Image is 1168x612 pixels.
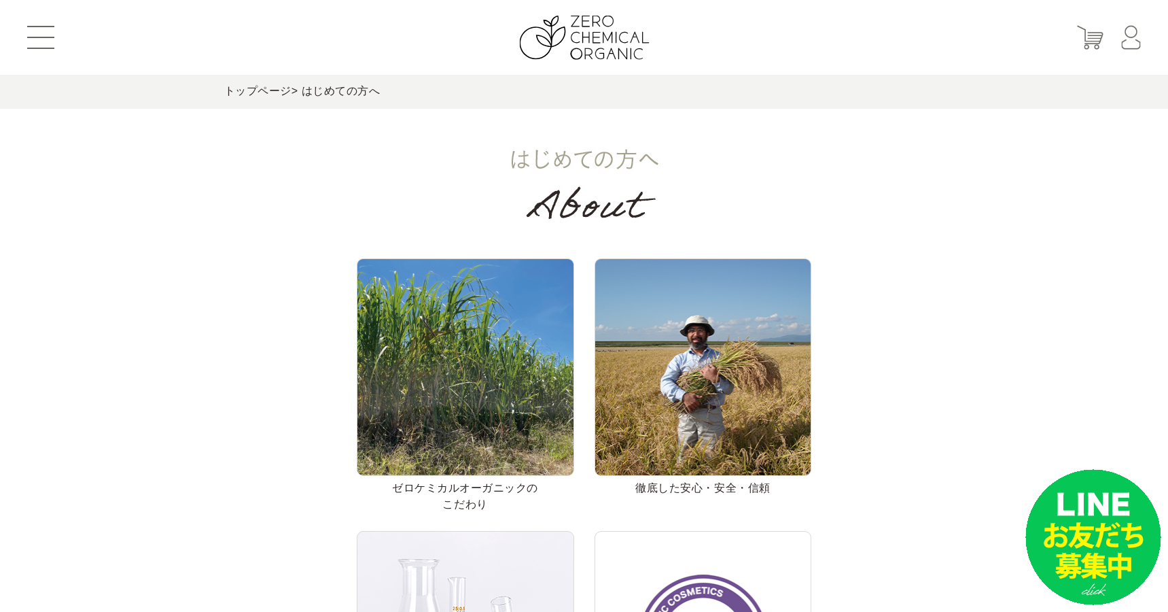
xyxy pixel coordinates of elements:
img: マイページ [1121,26,1141,50]
img: ゼロケミカルオーガニックのこだわり [357,258,574,476]
img: 徹底した安心・安全・信頼 [595,258,812,476]
a: トップページ [224,85,291,97]
img: カート [1077,26,1103,50]
a: ゼロケミカルオーガニックのこだわり [357,258,574,510]
a: 徹底した安心・安全・信頼 [595,258,812,494]
img: はじめての方へ [330,109,839,258]
img: ZERO CHEMICAL ORGANIC [519,16,649,60]
img: small_line.png [1025,469,1161,605]
div: > はじめての方へ [224,75,944,109]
